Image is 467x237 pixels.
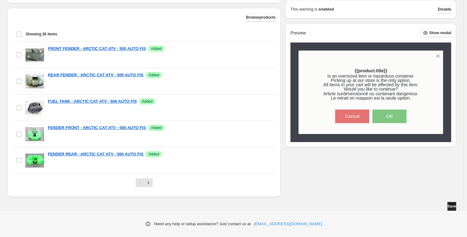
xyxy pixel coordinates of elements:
[48,46,146,52] a: FRONT FENDER - ARCTIC CAT ATV - 500 AUTO FIS
[246,13,276,22] button: Browseproducts
[290,30,306,36] h2: Preview
[319,6,334,12] strong: enabled
[48,125,146,131] a: FENDER FRONT - ARCTIC CAT ATV - 500 AUTO FIS
[429,30,451,35] span: Show modal
[48,151,143,157] a: FENDER REAR - ARCTIC CAT ATV - 500 AUTO FIS
[355,68,387,73] strong: {{product.title}}
[323,74,419,92] p: Is an oversized item or hazardous container. Picking up at our store is the only option. All item...
[335,110,369,123] button: Cancel
[148,152,159,157] span: Added
[151,46,162,51] span: Added
[151,125,162,130] span: Added
[290,6,317,12] p: This warning is
[438,5,451,14] button: Disable
[254,221,322,227] a: [EMAIL_ADDRESS][DOMAIN_NAME]
[438,7,451,12] span: Disable
[48,72,143,78] a: REAR FENDER - ARCTIC CAT ATV - 500 AUTO FIS
[136,178,153,187] nav: Pagination
[447,204,456,209] span: Save
[246,15,276,20] span: Browse products
[420,29,451,37] button: Show modal
[447,202,456,211] button: Save
[372,110,406,123] button: OK
[48,98,137,105] a: FUEL TANK - ARCTIC CAT ATV - 500 AUTO FIS
[26,32,57,37] span: Showing 26 items
[144,178,153,187] button: Next
[323,92,419,101] p: Article surdimensionné ou contenant dangereux. Le retrait en magasin est la seule option.
[148,73,159,78] span: Added
[142,99,153,104] span: Added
